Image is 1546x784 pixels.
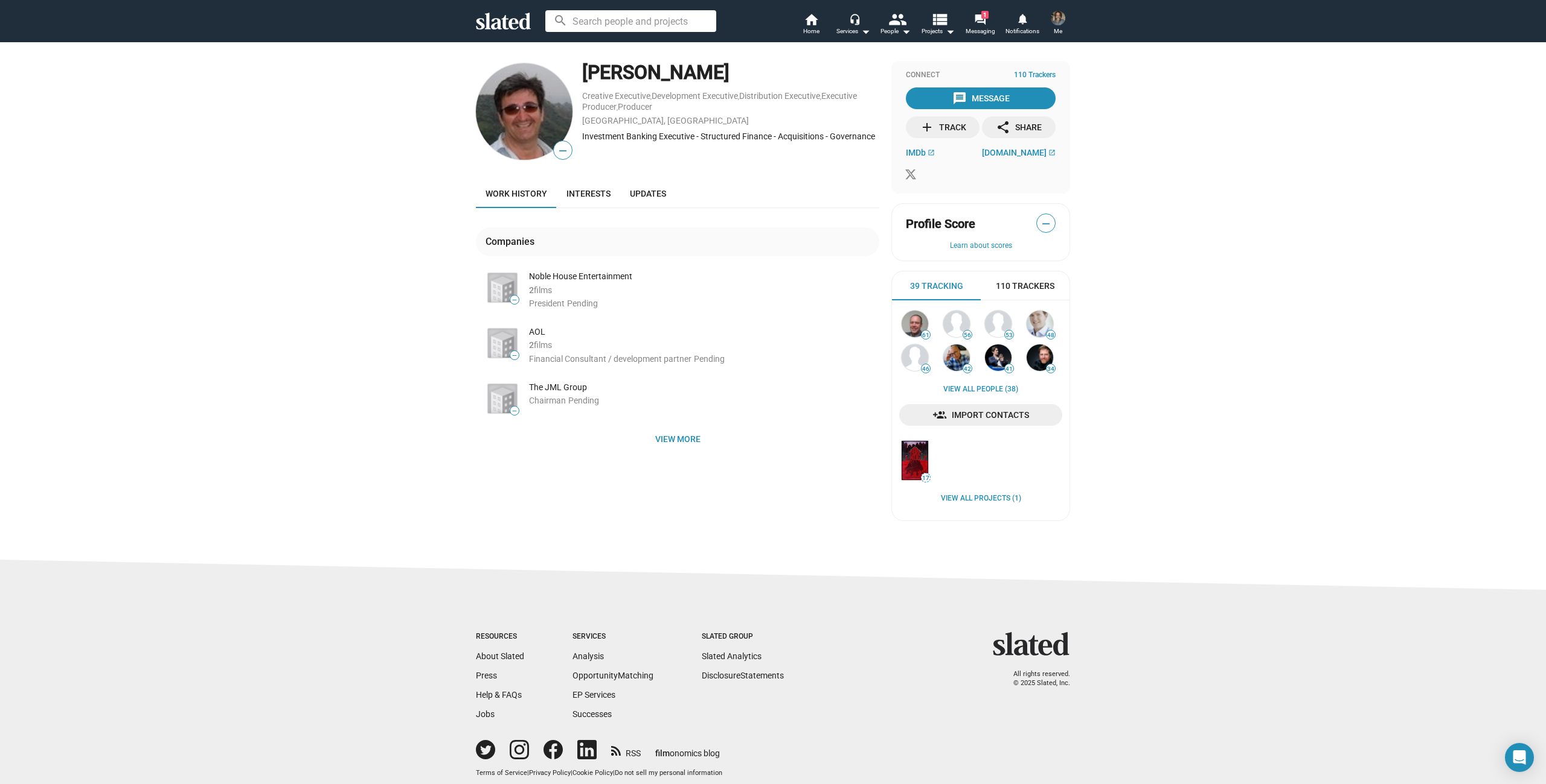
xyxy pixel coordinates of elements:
[476,769,527,777] a: Terms of Service
[529,354,691,364] span: Financial Consultant / development partner
[922,365,930,373] span: 46
[1001,670,1070,688] p: All rights reserved. © 2025 Slated, Inc.
[557,179,620,208] a: Interests
[566,189,611,198] span: Interests
[899,24,913,39] mat-icon: arrow_drop_down
[966,24,995,39] span: Messaging
[1027,311,1053,337] img: Justin Begnaud
[952,91,967,106] mat-icon: message
[1027,344,1053,371] img: John Corser
[488,273,517,302] img: Noble House Entertainment
[941,494,1021,504] a: View all Projects (1)
[527,769,529,777] span: |
[996,280,1054,292] span: 110 Trackers
[1048,149,1056,156] mat-icon: open_in_new
[702,671,784,680] a: DisclosureStatements
[486,235,539,248] div: Companies
[902,441,928,480] img: They're Watching
[510,297,519,303] span: —
[488,329,517,358] img: AOL
[488,384,517,413] img: The JML Group
[922,475,930,482] span: 17
[476,671,497,680] a: Press
[1001,12,1044,39] a: Notifications
[529,271,879,282] div: Noble House Entertainment
[1005,332,1013,339] span: 53
[931,10,948,28] mat-icon: view_list
[573,709,612,719] a: Successes
[963,332,972,339] span: 56
[1505,743,1534,772] div: Open Intercom Messenger
[874,12,917,39] button: People
[529,285,534,295] span: 2
[928,149,935,156] mat-icon: open_in_new
[943,344,970,371] img: Mark Ordesky
[996,116,1042,138] div: Share
[534,285,552,295] span: films
[906,87,1056,109] button: Message
[803,24,820,39] span: Home
[922,332,930,339] span: 61
[702,632,784,642] div: Slated Group
[943,385,1018,394] a: View all People (38)
[529,396,566,405] span: Chairman
[582,91,650,101] a: Creative Executive
[738,93,739,100] span: ,
[1014,71,1056,80] span: 110 Trackers
[902,311,928,337] img: Michael Hansen
[1037,216,1055,232] span: —
[963,365,972,373] span: 42
[899,438,931,482] a: They're Watching
[906,216,975,232] span: Profile Score
[486,428,870,450] span: View more
[529,769,571,777] a: Privacy Policy
[476,63,573,160] img: John M Lopes
[529,340,534,350] span: 2
[617,104,618,111] span: ,
[630,189,666,198] span: Updates
[554,143,572,159] span: —
[832,12,874,39] button: Services
[1044,8,1073,40] button: Gary ScottMe
[920,116,966,138] div: Track
[476,428,879,450] button: View more
[820,93,821,100] span: ,
[510,408,519,414] span: —
[611,741,641,759] a: RSS
[618,102,652,112] a: Producer
[655,748,670,758] span: film
[906,71,1056,80] div: Connect
[652,91,738,101] a: Development Executive
[906,116,980,138] button: Track
[694,354,725,364] span: Pending
[1005,365,1013,373] span: 41
[836,24,870,39] div: Services
[922,24,955,39] span: Projects
[573,632,653,642] div: Services
[920,120,934,134] mat-icon: add
[476,690,522,700] a: Help & FAQs
[620,179,676,208] a: Updates
[534,340,552,350] span: films
[899,404,1062,426] a: Import Contacts
[1051,11,1065,25] img: Gary Scott
[910,280,963,292] span: 39 Tracking
[906,148,935,157] a: IMDb
[906,148,926,157] span: IMDb
[476,651,524,661] a: About Slated
[982,116,1056,138] button: Share
[888,10,906,28] mat-icon: people
[974,13,986,25] mat-icon: forum
[1006,24,1039,39] span: Notifications
[943,24,957,39] mat-icon: arrow_drop_down
[849,13,860,24] mat-icon: headset_mic
[582,60,879,86] div: [PERSON_NAME]
[1054,24,1062,39] span: Me
[476,179,557,208] a: Work history
[739,91,820,101] a: Distribution Executive
[858,24,873,39] mat-icon: arrow_drop_down
[573,651,604,661] a: Analysis
[615,769,722,778] button: Do not sell my personal information
[476,709,495,719] a: Jobs
[573,769,613,777] a: Cookie Policy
